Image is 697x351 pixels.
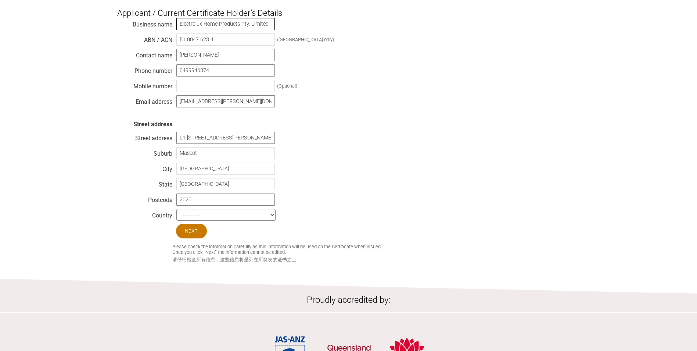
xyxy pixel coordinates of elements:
[117,65,172,73] div: Phone number
[117,50,172,57] div: Contact name
[117,179,172,187] div: State
[277,83,297,89] div: (Optional)
[172,257,580,263] small: 请仔细检查所有信息，这些信息将呈列在所签发的证书之上.
[133,121,172,128] strong: Street address
[117,210,172,217] div: Country
[117,19,172,26] div: Business name
[117,164,172,171] div: City
[172,244,580,255] small: Please check the information carefully as this information will be used on the Certificate when i...
[117,133,172,140] div: Street address
[117,96,172,104] div: Email address
[117,81,172,88] div: Mobile number
[117,195,172,202] div: Postcode
[176,224,207,238] input: Next
[117,148,172,156] div: Suburb
[277,37,334,42] div: ([GEOGRAPHIC_DATA] only)
[117,35,172,42] div: ABN / ACN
